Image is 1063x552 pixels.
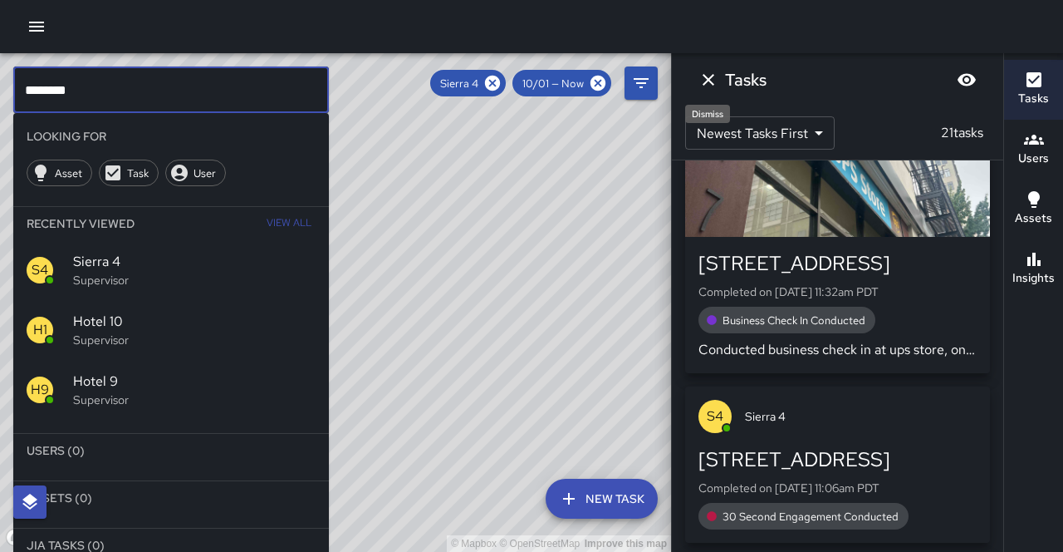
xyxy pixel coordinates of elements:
[1015,209,1052,228] h6: Assets
[685,387,990,543] button: S4Sierra 4[STREET_ADDRESS]Completed on [DATE] 11:06am PDT30 Second Engagement Conducted
[698,480,977,496] p: Completed on [DATE] 11:06am PDT
[73,372,316,392] span: Hotel 9
[32,260,48,280] p: S4
[1018,150,1049,168] h6: Users
[745,408,977,425] span: Sierra 4
[1018,90,1049,108] h6: Tasks
[13,481,329,515] li: Assets (0)
[262,207,316,240] button: View All
[692,63,725,96] button: Dismiss
[184,166,225,180] span: User
[430,70,506,96] div: Sierra 4
[13,240,329,300] div: S4Sierra 4Supervisor
[73,332,316,348] p: Supervisor
[950,63,983,96] button: Blur
[934,123,990,143] p: 21 tasks
[625,67,658,100] button: Filters
[73,312,316,332] span: Hotel 10
[512,70,611,96] div: 10/01 — Now
[512,76,594,91] span: 10/01 — Now
[33,320,47,340] p: H1
[1012,269,1055,288] h6: Insights
[546,479,658,519] button: New Task
[713,510,909,524] span: 30 Second Engagement Conducted
[685,105,730,123] div: Dismiss
[685,61,990,373] button: S4Sierra 4[STREET_ADDRESS]Completed on [DATE] 11:32am PDTBusiness Check In ConductedConducted bus...
[13,300,329,360] div: H1Hotel 10Supervisor
[46,166,91,180] span: Asset
[31,380,49,400] p: H9
[165,160,226,186] div: User
[73,392,316,408] p: Supervisor
[685,116,835,150] div: Newest Tasks First
[430,76,488,91] span: Sierra 4
[698,446,977,473] div: [STREET_ADDRESS]
[698,340,977,360] p: Conducted business check in at ups store, on Franklin,Everything is all good, safe and secured, t...
[1004,239,1063,299] button: Insights
[13,360,329,420] div: H9Hotel 9Supervisor
[13,207,329,240] li: Recently Viewed
[13,120,329,153] li: Looking For
[1004,60,1063,120] button: Tasks
[698,250,977,277] div: [STREET_ADDRESS]
[267,210,311,237] span: View All
[698,283,977,300] p: Completed on [DATE] 11:32am PDT
[13,434,329,467] li: Users (0)
[73,252,316,272] span: Sierra 4
[118,166,158,180] span: Task
[725,67,767,93] h6: Tasks
[713,313,875,328] span: Business Check In Conducted
[1004,180,1063,239] button: Assets
[73,272,316,288] p: Supervisor
[1004,120,1063,180] button: Users
[707,407,723,426] p: S4
[99,160,159,186] div: Task
[27,160,92,186] div: Asset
